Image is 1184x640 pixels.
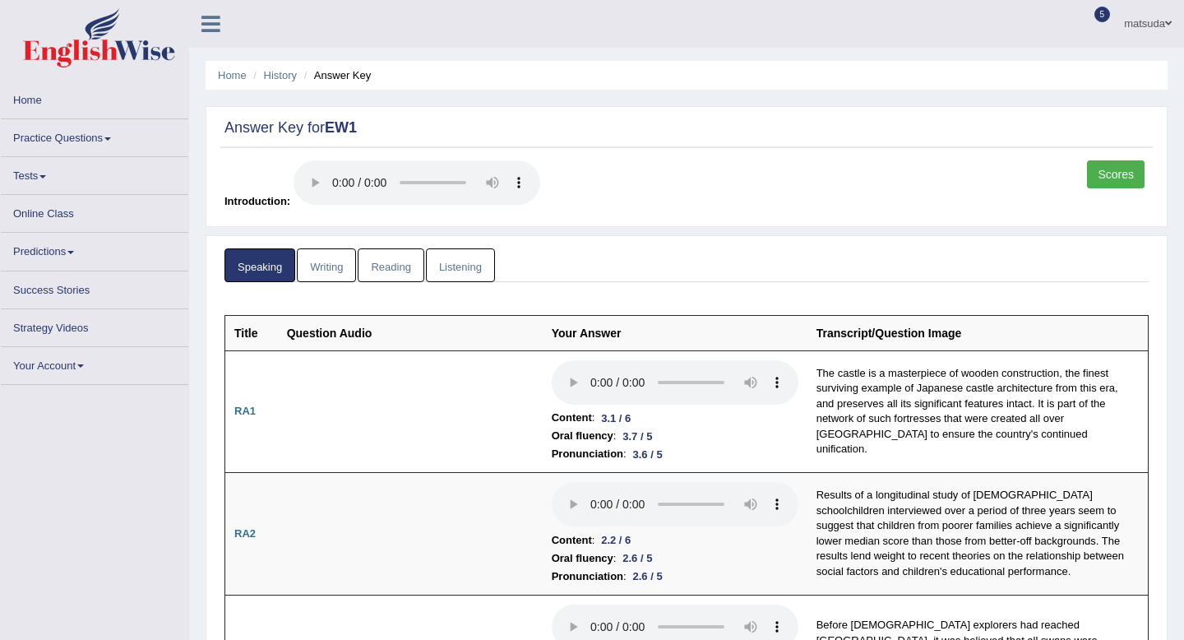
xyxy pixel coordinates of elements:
[552,427,613,445] b: Oral fluency
[552,531,592,550] b: Content
[278,315,543,350] th: Question Audio
[552,409,592,427] b: Content
[1,119,188,151] a: Practice Questions
[1,157,188,189] a: Tests
[552,568,798,586] li: :
[552,531,798,550] li: :
[224,195,290,207] span: Introduction:
[300,67,372,83] li: Answer Key
[1,347,188,379] a: Your Account
[234,405,256,417] b: RA1
[616,428,659,445] div: 3.7 / 5
[325,119,357,136] strong: EW1
[224,248,295,282] a: Speaking
[1,81,188,114] a: Home
[616,550,659,567] div: 2.6 / 5
[552,550,798,568] li: :
[552,550,613,568] b: Oral fluency
[543,315,807,350] th: Your Answer
[426,248,495,282] a: Listening
[807,315,1149,350] th: Transcript/Question Image
[807,473,1149,596] td: Results of a longitudinal study of [DEMOGRAPHIC_DATA] schoolchildren interviewed over a period of...
[264,69,297,81] a: History
[552,445,623,463] b: Pronunciation
[1,309,188,341] a: Strategy Videos
[1,233,188,265] a: Predictions
[1087,160,1145,188] a: Scores
[1094,7,1111,22] span: 5
[224,120,1149,137] h2: Answer Key for
[552,427,798,445] li: :
[627,568,669,585] div: 2.6 / 5
[358,248,423,282] a: Reading
[594,531,637,549] div: 2.2 / 6
[1,271,188,304] a: Success Stories
[552,445,798,463] li: :
[627,446,669,463] div: 3.6 / 5
[594,410,637,427] div: 3.1 / 6
[552,409,798,427] li: :
[218,69,247,81] a: Home
[225,315,278,350] th: Title
[552,568,623,586] b: Pronunciation
[234,527,256,540] b: RA2
[807,350,1149,473] td: The castle is a masterpiece of wooden construction, the finest surviving example of Japanese cast...
[297,248,356,282] a: Writing
[1,195,188,227] a: Online Class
